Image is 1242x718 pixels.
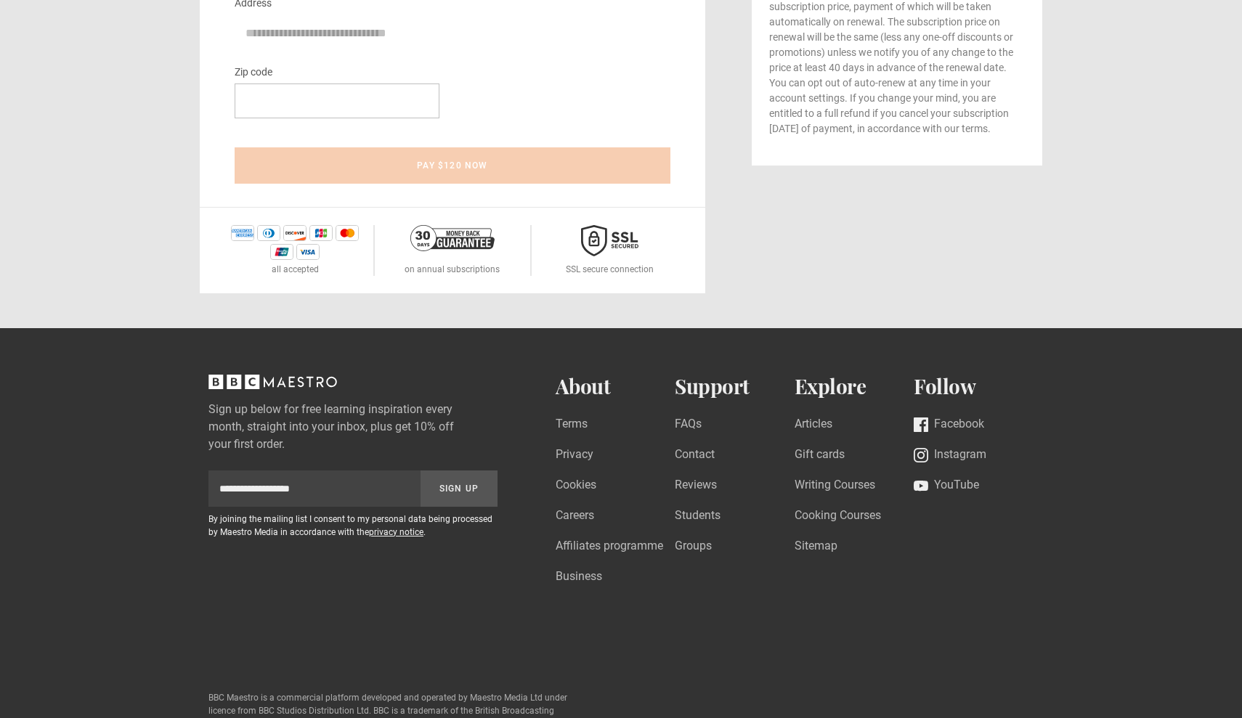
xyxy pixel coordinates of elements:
img: unionpay [270,244,293,260]
div: Sign up to newsletter [208,470,498,507]
a: Privacy [556,446,593,465]
a: Business [556,568,602,587]
img: discover [283,225,307,241]
img: jcb [309,225,333,241]
a: Affiliates programme [556,537,663,557]
h2: Support [675,375,795,399]
a: Contact [675,446,715,465]
a: privacy notice [369,527,423,537]
p: all accepted [272,263,319,276]
a: Facebook [914,415,984,435]
a: BBC Maestro, back to top [208,380,337,393]
iframe: Secure postal code input frame [246,94,428,107]
img: visa [296,244,320,260]
a: Reviews [675,476,717,496]
a: Sitemap [795,537,837,557]
p: By joining the mailing list I consent to my personal data being processed by Maestro Media in acc... [208,513,498,539]
nav: Footer [556,375,1034,622]
a: Articles [795,415,832,435]
img: mastercard [336,225,359,241]
label: Zip code [235,64,272,81]
a: Gift cards [795,446,845,465]
a: YouTube [914,476,979,496]
p: on annual subscriptions [405,263,500,276]
a: Groups [675,537,712,557]
a: Cookies [556,476,596,496]
p: SSL secure connection [566,263,654,276]
button: Sign Up [421,470,498,507]
a: Students [675,507,721,526]
svg: BBC Maestro, back to top [208,375,337,389]
button: Pay $120 now [235,147,670,184]
h2: Explore [795,375,914,399]
a: Terms [556,415,588,435]
img: amex [231,225,254,241]
a: Writing Courses [795,476,875,496]
a: Cooking Courses [795,507,881,526]
h2: Follow [914,375,1034,399]
img: 30-day-money-back-guarantee-c866a5dd536ff72a469b.png [410,225,495,251]
label: Sign up below for free learning inspiration every month, straight into your inbox, plus get 10% o... [208,401,498,453]
img: diners [257,225,280,241]
a: FAQs [675,415,702,435]
a: Careers [556,507,594,526]
h2: About [556,375,675,399]
a: Instagram [914,446,986,465]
